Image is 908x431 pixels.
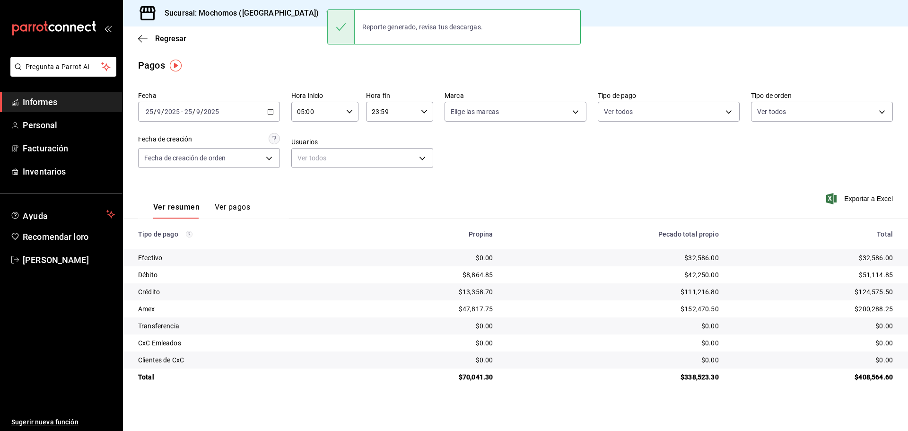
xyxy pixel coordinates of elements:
font: Recomendar loro [23,232,88,242]
font: Sucursal: Mochomos ([GEOGRAPHIC_DATA]) [165,9,319,18]
input: -- [157,108,161,115]
img: Marcador de información sobre herramientas [170,60,182,71]
font: $0.00 [476,254,493,262]
font: Regresar [155,34,186,43]
a: Pregunta a Parrot AI [7,69,116,79]
font: Tipo de pago [598,92,637,99]
input: -- [145,108,154,115]
font: $0.00 [875,339,893,347]
font: Marca [445,92,464,99]
font: Ver todos [604,108,633,115]
font: $0.00 [476,322,493,330]
span: / [154,108,157,115]
font: $0.00 [875,356,893,364]
font: Hora inicio [291,92,323,99]
font: Pecado total propio [658,230,719,238]
font: $51,114.85 [859,271,893,279]
font: Tipo de pago [138,230,178,238]
font: Ver pagos [215,202,250,211]
font: $338,523.30 [681,373,719,381]
div: pestañas de navegación [153,202,250,219]
font: Total [138,373,154,381]
div: Ver todos [291,148,433,168]
font: $408,564.60 [855,373,893,381]
span: - [181,108,183,115]
font: $111,216.80 [681,288,719,296]
font: Fecha [138,92,157,99]
font: $70,041.30 [459,373,493,381]
font: Facturación [23,143,68,153]
font: CxC Emleados [138,339,181,347]
font: $200,288.25 [855,305,893,313]
font: $152,470.50 [681,305,719,313]
font: $0.00 [476,339,493,347]
font: Exportar a Excel [844,195,893,202]
button: Regresar [138,34,186,43]
font: Pagos [138,60,165,71]
font: $0.00 [701,339,719,347]
font: Elige las marcas [451,108,499,115]
font: $0.00 [875,322,893,330]
font: Clientes de CxC [138,356,184,364]
font: Propina [469,230,493,238]
font: Total [877,230,893,238]
font: Transferencia [138,322,179,330]
font: Reporte generado, revisa tus descargas. [362,23,483,31]
svg: Los pagos realizados con Pay y otras terminales son montos brutos. [186,231,192,237]
font: Ver resumen [153,202,200,211]
font: Sugerir nueva función [11,418,79,426]
font: Personal [23,120,57,130]
font: Amex [138,305,155,313]
font: $32,586.00 [684,254,719,262]
input: ---- [164,108,180,115]
font: [PERSON_NAME] [23,255,89,265]
font: Tipo de orden [751,92,792,99]
font: $8,864.85 [463,271,493,279]
span: / [201,108,203,115]
span: / [161,108,164,115]
font: Hora fin [366,92,390,99]
font: $42,250.00 [684,271,719,279]
button: Pregunta a Parrot AI [10,57,116,77]
font: Fecha de creación de orden [144,154,226,162]
font: Ver todos [757,108,786,115]
button: abrir_cajón_menú [104,25,112,32]
font: $47,817.75 [459,305,493,313]
input: -- [196,108,201,115]
font: $0.00 [701,322,719,330]
input: -- [184,108,192,115]
span: / [192,108,195,115]
button: Exportar a Excel [828,193,893,204]
font: $0.00 [476,356,493,364]
font: Fecha de creación [138,135,192,143]
font: $32,586.00 [859,254,893,262]
font: Débito [138,271,157,279]
font: $0.00 [701,356,719,364]
label: Usuarios [291,139,433,145]
font: Inventarios [23,167,66,176]
font: Crédito [138,288,160,296]
font: Pregunta a Parrot AI [26,63,90,70]
font: Informes [23,97,57,107]
font: Efectivo [138,254,162,262]
input: ---- [203,108,219,115]
font: $13,358.70 [459,288,493,296]
font: $124,575.50 [855,288,893,296]
font: Ayuda [23,211,48,221]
